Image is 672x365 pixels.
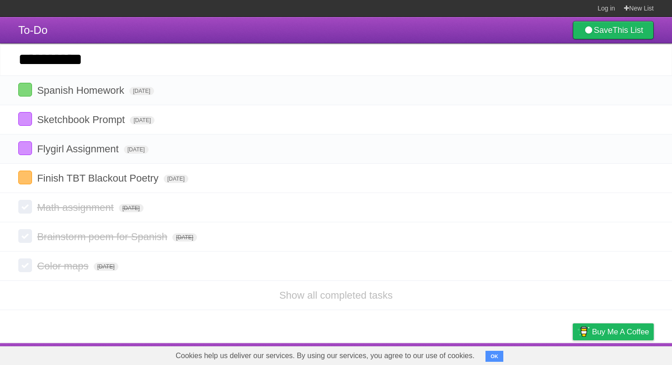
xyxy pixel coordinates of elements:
[129,87,154,95] span: [DATE]
[279,290,393,301] a: Show all completed tasks
[166,347,484,365] span: Cookies help us deliver our services. By using our services, you agree to our use of cookies.
[592,324,649,340] span: Buy me a coffee
[164,175,188,183] span: [DATE]
[18,258,32,272] label: Done
[18,171,32,184] label: Done
[573,21,654,39] a: SaveThis List
[530,345,550,363] a: Terms
[18,141,32,155] label: Done
[485,351,503,362] button: OK
[451,345,470,363] a: About
[172,233,197,242] span: [DATE]
[37,85,127,96] span: Spanish Homework
[119,204,144,212] span: [DATE]
[130,116,155,124] span: [DATE]
[613,26,643,35] b: This List
[37,172,161,184] span: Finish TBT Blackout Poetry
[37,143,121,155] span: Flygirl Assignment
[18,229,32,243] label: Done
[577,324,590,339] img: Buy me a coffee
[94,263,118,271] span: [DATE]
[37,114,127,125] span: Sketchbook Prompt
[37,231,170,242] span: Brainstorm poem for Spanish
[18,24,48,36] span: To-Do
[18,112,32,126] label: Done
[18,83,32,97] label: Done
[18,200,32,214] label: Done
[573,323,654,340] a: Buy me a coffee
[37,202,116,213] span: Math assignment
[37,260,91,272] span: Color maps
[124,145,149,154] span: [DATE]
[481,345,518,363] a: Developers
[561,345,585,363] a: Privacy
[596,345,654,363] a: Suggest a feature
